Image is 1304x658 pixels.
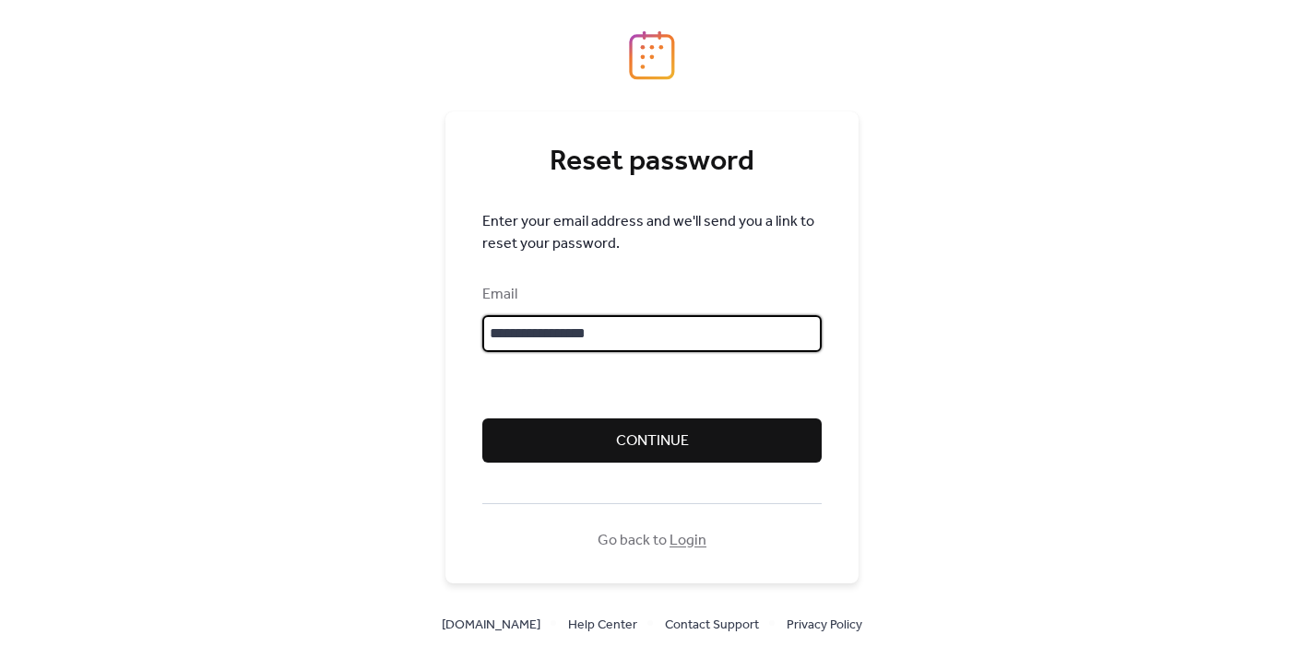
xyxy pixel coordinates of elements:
a: Help Center [568,613,637,636]
span: Privacy Policy [787,615,862,637]
button: Continue [482,418,822,463]
img: logo [629,30,675,80]
span: Contact Support [665,615,759,637]
a: Login [670,526,706,555]
a: [DOMAIN_NAME] [442,613,540,636]
a: Contact Support [665,613,759,636]
span: Enter your email address and we'll send you a link to reset your password. [482,211,822,255]
div: Email [482,284,818,306]
span: Continue [616,430,689,452]
span: Go back to [598,530,706,552]
a: Privacy Policy [787,613,862,636]
span: [DOMAIN_NAME] [442,615,540,637]
div: Reset password [482,144,822,181]
span: Help Center [568,615,637,637]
